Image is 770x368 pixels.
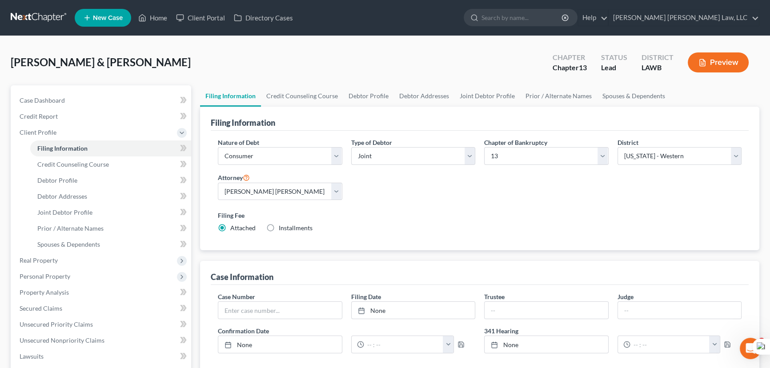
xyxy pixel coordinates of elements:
[688,52,749,72] button: Preview
[211,272,273,282] div: Case Information
[364,336,444,353] input: -- : --
[454,85,520,107] a: Joint Debtor Profile
[37,240,100,248] span: Spouses & Dependents
[30,204,191,220] a: Joint Debtor Profile
[211,117,275,128] div: Filing Information
[601,63,627,73] div: Lead
[630,336,710,353] input: -- : --
[12,108,191,124] a: Credit Report
[230,224,256,232] span: Attached
[609,10,759,26] a: [PERSON_NAME] [PERSON_NAME] Law, LLC
[12,316,191,332] a: Unsecured Priority Claims
[20,304,62,312] span: Secured Claims
[481,9,563,26] input: Search by name...
[20,128,56,136] span: Client Profile
[20,256,58,264] span: Real Property
[134,10,172,26] a: Home
[37,176,77,184] span: Debtor Profile
[642,52,674,63] div: District
[553,63,587,73] div: Chapter
[30,220,191,236] a: Prior / Alternate Names
[218,336,342,353] a: None
[218,211,742,220] label: Filing Fee
[30,236,191,252] a: Spouses & Dependents
[740,338,761,359] iframe: Intercom live chat
[484,292,505,301] label: Trustee
[37,192,87,200] span: Debtor Addresses
[12,348,191,364] a: Lawsuits
[279,224,313,232] span: Installments
[12,92,191,108] a: Case Dashboard
[37,208,92,216] span: Joint Debtor Profile
[37,224,104,232] span: Prior / Alternate Names
[30,140,191,156] a: Filing Information
[261,85,343,107] a: Credit Counseling Course
[11,56,191,68] span: [PERSON_NAME] & [PERSON_NAME]
[352,302,475,319] a: None
[20,320,93,328] span: Unsecured Priority Claims
[20,352,44,360] span: Lawsuits
[642,63,674,73] div: LAWB
[601,52,627,63] div: Status
[12,300,191,316] a: Secured Claims
[20,272,70,280] span: Personal Property
[218,138,259,147] label: Nature of Debt
[30,188,191,204] a: Debtor Addresses
[218,172,250,183] label: Attorney
[553,52,587,63] div: Chapter
[213,326,480,336] label: Confirmation Date
[480,326,746,336] label: 341 Hearing
[484,138,547,147] label: Chapter of Bankruptcy
[618,138,638,147] label: District
[351,292,381,301] label: Filing Date
[579,63,587,72] span: 13
[485,336,608,353] a: None
[351,138,392,147] label: Type of Debtor
[20,336,104,344] span: Unsecured Nonpriority Claims
[12,332,191,348] a: Unsecured Nonpriority Claims
[20,112,58,120] span: Credit Report
[618,292,634,301] label: Judge
[485,302,608,319] input: --
[618,302,742,319] input: --
[20,96,65,104] span: Case Dashboard
[12,284,191,300] a: Property Analysis
[229,10,297,26] a: Directory Cases
[20,288,69,296] span: Property Analysis
[218,302,342,319] input: Enter case number...
[37,160,109,168] span: Credit Counseling Course
[200,85,261,107] a: Filing Information
[758,338,765,345] span: 3
[93,15,123,21] span: New Case
[578,10,608,26] a: Help
[597,85,670,107] a: Spouses & Dependents
[30,172,191,188] a: Debtor Profile
[520,85,597,107] a: Prior / Alternate Names
[394,85,454,107] a: Debtor Addresses
[172,10,229,26] a: Client Portal
[37,144,88,152] span: Filing Information
[218,292,255,301] label: Case Number
[343,85,394,107] a: Debtor Profile
[30,156,191,172] a: Credit Counseling Course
